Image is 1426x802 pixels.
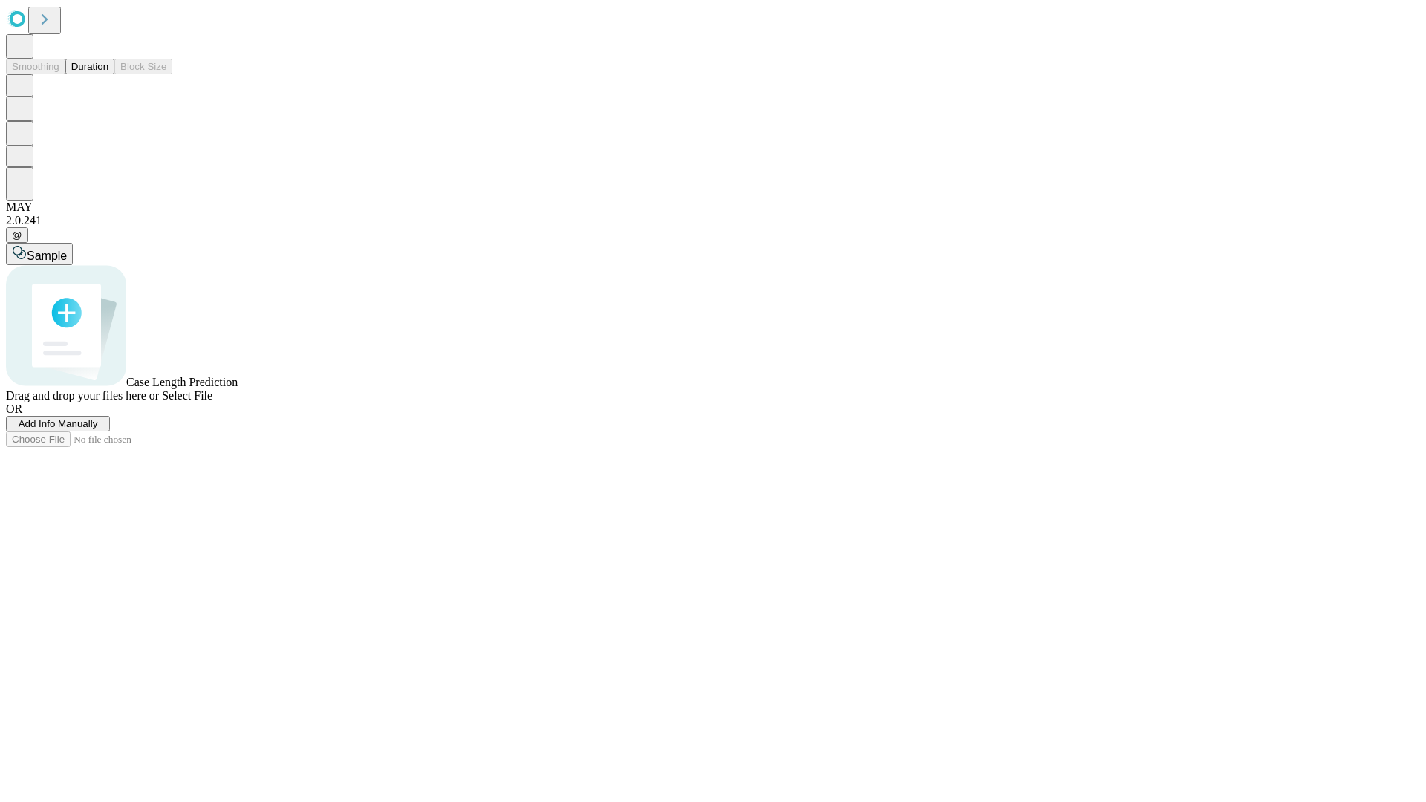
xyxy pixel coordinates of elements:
[6,59,65,74] button: Smoothing
[6,416,110,431] button: Add Info Manually
[6,214,1420,227] div: 2.0.241
[27,250,67,262] span: Sample
[19,418,98,429] span: Add Info Manually
[6,227,28,243] button: @
[114,59,172,74] button: Block Size
[162,389,212,402] span: Select File
[6,200,1420,214] div: MAY
[6,389,159,402] span: Drag and drop your files here or
[12,229,22,241] span: @
[65,59,114,74] button: Duration
[6,402,22,415] span: OR
[126,376,238,388] span: Case Length Prediction
[6,243,73,265] button: Sample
